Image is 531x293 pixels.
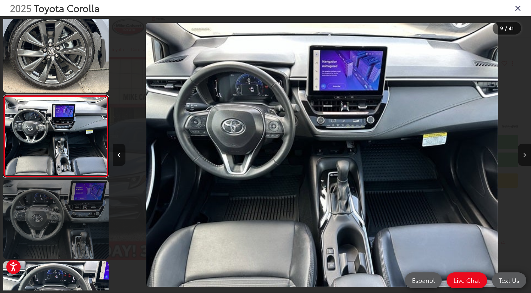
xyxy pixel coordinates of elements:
button: Previous image [113,144,125,166]
img: 2025 Toyota Corolla XSE [146,23,498,287]
button: Next image [518,144,531,166]
span: 2025 [10,1,31,15]
div: 2025 Toyota Corolla XSE 8 [113,23,531,287]
span: Text Us [496,276,522,284]
span: 41 [509,24,514,31]
span: Toyota Corolla [34,1,100,15]
img: 2025 Toyota Corolla XSE [2,13,110,94]
span: / [504,26,507,30]
span: Español [409,276,438,284]
i: Close gallery [515,4,521,12]
img: 2025 Toyota Corolla XSE [4,97,108,175]
a: Español [405,272,442,288]
span: 9 [500,24,503,31]
a: Live Chat [447,272,487,288]
a: Text Us [492,272,526,288]
span: Live Chat [450,276,483,284]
